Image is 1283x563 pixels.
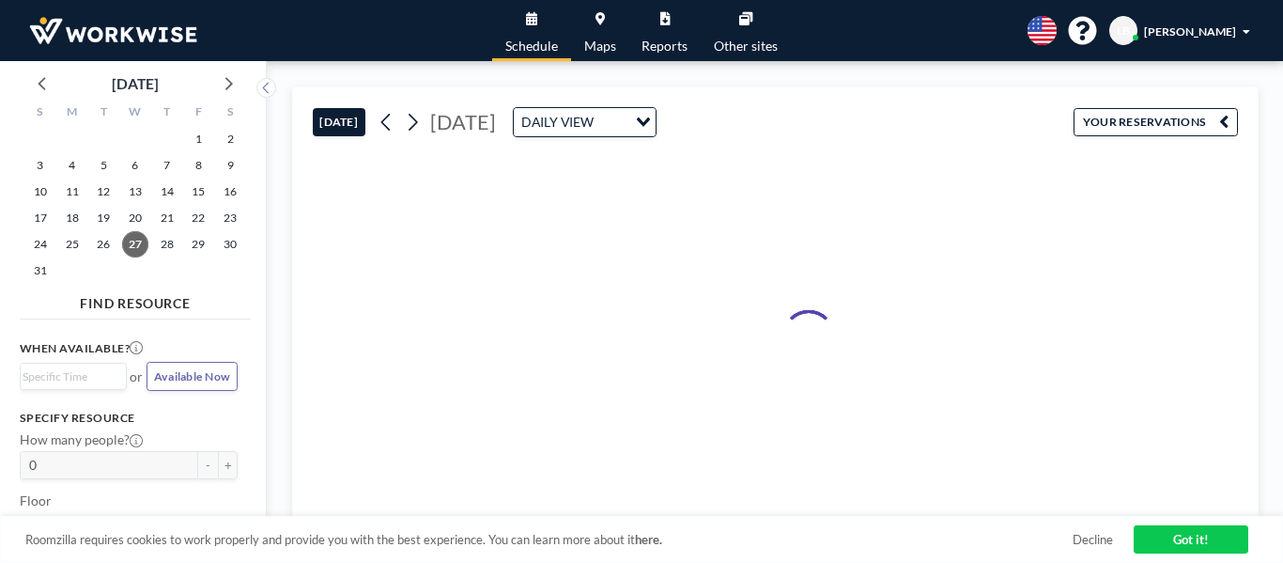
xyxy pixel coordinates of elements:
[185,231,211,258] span: Friday, August 29, 2025
[217,126,243,152] span: Saturday, August 2, 2025
[147,362,238,391] button: Available Now
[119,102,151,126] div: W
[20,431,143,447] label: How many people?
[122,179,148,205] span: Wednesday, August 13, 2025
[59,231,85,258] span: Monday, August 25, 2025
[90,179,116,205] span: Tuesday, August 12, 2025
[20,411,238,425] h3: Specify resource
[217,205,243,231] span: Saturday, August 23, 2025
[59,152,85,179] span: Monday, August 4, 2025
[641,39,688,53] span: Reports
[154,152,180,179] span: Thursday, August 7, 2025
[27,205,54,231] span: Sunday, August 17, 2025
[59,179,85,205] span: Monday, August 11, 2025
[112,70,159,97] div: [DATE]
[584,39,616,53] span: Maps
[59,205,85,231] span: Monday, August 18, 2025
[90,231,116,258] span: Tuesday, August 26, 2025
[20,493,52,508] label: Floor
[313,108,365,137] button: [DATE]
[183,102,215,126] div: F
[518,112,596,133] span: DAILY VIEW
[217,179,243,205] span: Saturday, August 16, 2025
[87,102,119,126] div: T
[514,108,656,137] div: Search for option
[154,179,180,205] span: Thursday, August 14, 2025
[154,205,180,231] span: Thursday, August 21, 2025
[185,152,211,179] span: Friday, August 8, 2025
[154,231,180,258] span: Thursday, August 28, 2025
[198,451,218,479] button: -
[214,102,246,126] div: S
[185,179,211,205] span: Friday, August 15, 2025
[27,258,54,284] span: Sunday, August 31, 2025
[27,231,54,258] span: Sunday, August 24, 2025
[154,369,230,383] span: Available Now
[1073,532,1113,547] a: Decline
[430,109,496,134] span: [DATE]
[218,451,238,479] button: +
[23,368,116,385] input: Search for option
[505,39,558,53] span: Schedule
[26,14,201,47] img: organization-logo
[90,205,116,231] span: Tuesday, August 19, 2025
[122,205,148,231] span: Wednesday, August 20, 2025
[635,532,662,547] a: here.
[27,152,54,179] span: Sunday, August 3, 2025
[130,368,143,384] span: or
[56,102,88,126] div: M
[21,364,126,389] div: Search for option
[1134,525,1248,554] a: Got it!
[217,152,243,179] span: Saturday, August 9, 2025
[122,152,148,179] span: Wednesday, August 6, 2025
[25,532,1073,547] span: Roomzilla requires cookies to work properly and provide you with the best experience. You can lea...
[714,39,778,53] span: Other sites
[1117,23,1130,38] span: LB
[151,102,183,126] div: T
[90,152,116,179] span: Tuesday, August 5, 2025
[217,231,243,258] span: Saturday, August 30, 2025
[1074,108,1237,137] button: YOUR RESERVATIONS
[1144,24,1236,39] span: [PERSON_NAME]
[122,231,148,258] span: Wednesday, August 27, 2025
[20,289,251,311] h4: FIND RESOURCE
[185,205,211,231] span: Friday, August 22, 2025
[24,102,56,126] div: S
[185,126,211,152] span: Friday, August 1, 2025
[27,179,54,205] span: Sunday, August 10, 2025
[598,112,625,133] input: Search for option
